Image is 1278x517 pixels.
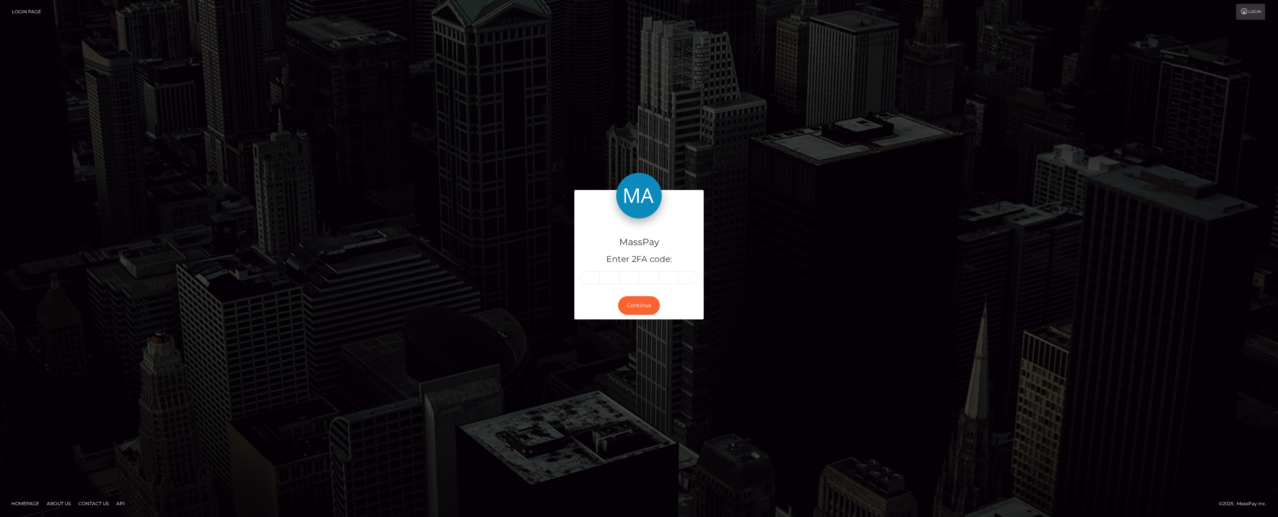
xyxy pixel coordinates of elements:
a: Login Page [12,4,41,20]
button: Continue [618,296,660,315]
a: Login [1236,4,1265,20]
img: MassPay [616,173,662,219]
h5: Enter 2FA code: [580,254,698,265]
div: © 2025 , MassPay Inc. [1219,499,1272,508]
a: API [113,498,128,509]
h4: MassPay [580,236,698,249]
a: Homepage [8,498,42,509]
a: About Us [44,498,74,509]
a: Contact Us [75,498,112,509]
